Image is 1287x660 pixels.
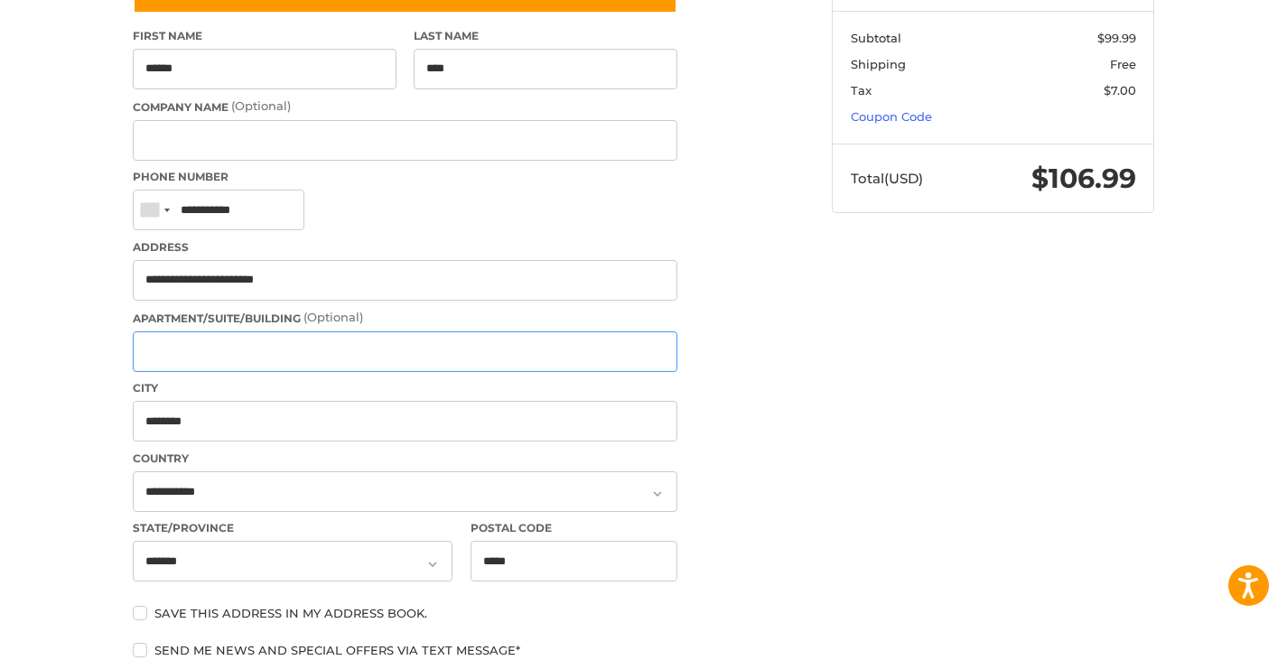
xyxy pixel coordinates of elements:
span: Subtotal [851,31,901,45]
label: Company Name [133,98,677,116]
label: Postal Code [471,520,678,536]
span: Total (USD) [851,170,923,187]
span: Tax [851,83,872,98]
label: Send me news and special offers via text message* [133,643,677,657]
label: First Name [133,28,396,44]
span: $106.99 [1031,162,1136,195]
label: Last Name [414,28,677,44]
label: Save this address in my address book. [133,606,677,620]
label: City [133,380,677,396]
small: (Optional) [303,310,363,324]
span: Free [1110,57,1136,71]
a: Coupon Code [851,109,932,124]
span: Shipping [851,57,906,71]
label: Apartment/Suite/Building [133,309,677,327]
label: Country [133,451,677,467]
label: Phone Number [133,169,677,185]
label: Address [133,239,677,256]
span: $99.99 [1097,31,1136,45]
small: (Optional) [231,98,291,113]
span: $7.00 [1104,83,1136,98]
label: State/Province [133,520,452,536]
